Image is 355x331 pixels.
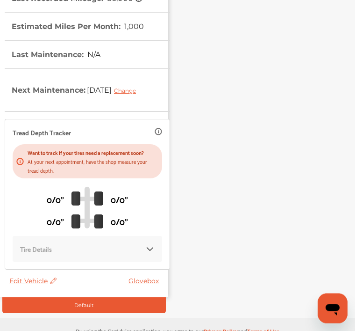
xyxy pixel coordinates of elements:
[114,88,141,95] div: Change
[128,277,163,286] a: Glovebox
[111,192,128,207] p: 0/0"
[145,245,155,254] img: KOKaJQAAAABJRU5ErkJggg==
[28,148,158,157] p: Want to track if your tires need a replacement soon?
[85,79,143,102] span: [DATE]
[12,13,144,41] th: Estimated Miles Per Month :
[47,214,64,229] p: 0/0"
[86,51,100,59] span: N/A
[9,277,57,286] span: Edit Vehicle
[123,22,144,31] span: 1,000
[47,192,64,207] p: 0/0"
[71,187,103,229] img: tire_track_logo.b900bcbc.svg
[28,157,158,175] p: At your next appointment, have the shop measure your tread depth.
[318,294,348,324] iframe: Button to launch messaging window
[12,41,100,69] th: Last Maintenance :
[13,127,71,138] p: Tread Depth Tracker
[20,244,52,255] p: Tire Details
[111,214,128,229] p: 0/0"
[2,298,166,314] div: Default
[12,69,143,111] th: Next Maintenance :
